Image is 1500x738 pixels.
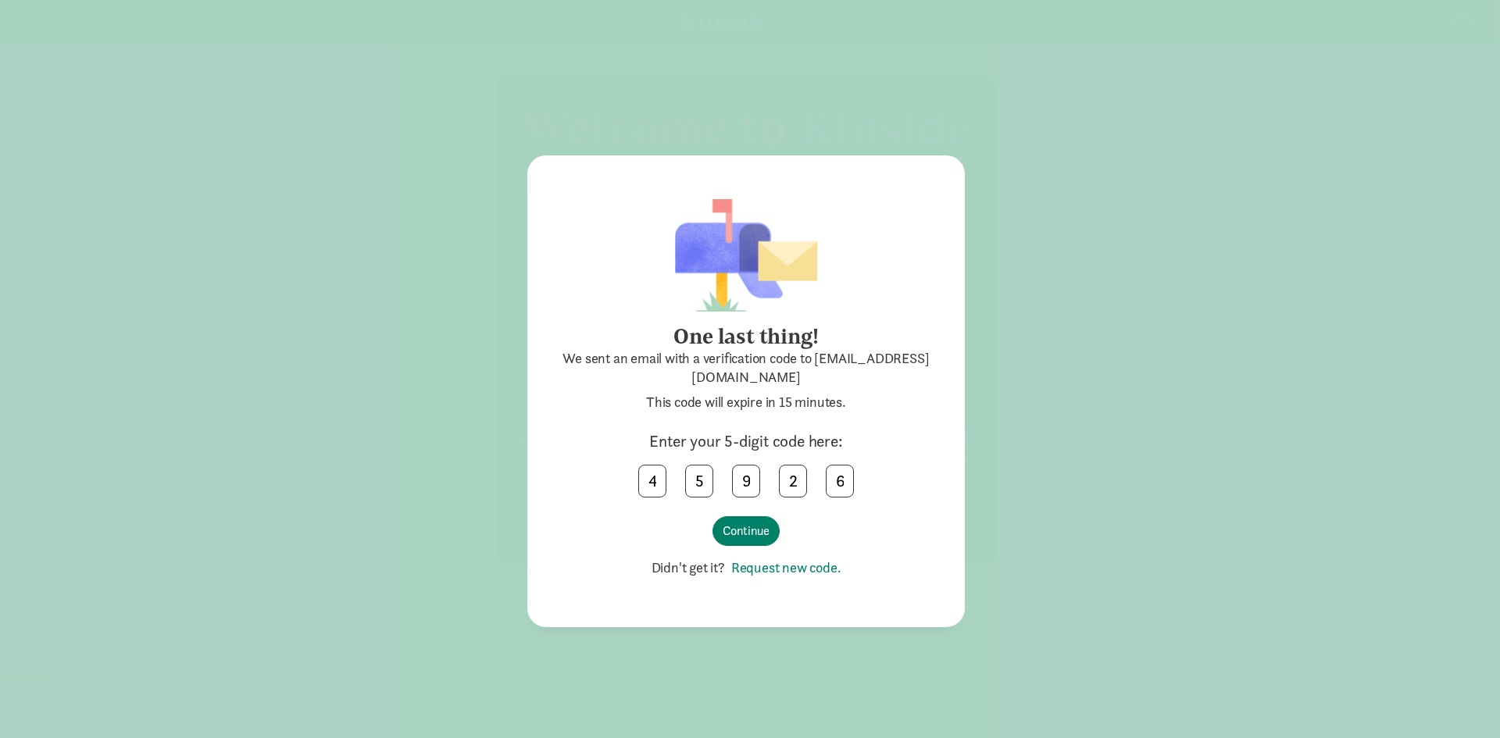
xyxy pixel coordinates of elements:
[559,558,934,577] p: Didn't get it?
[559,393,934,412] p: This code will expire in 15 minutes.
[725,558,841,576] a: Request new code.
[559,324,934,349] div: One last thing!
[712,516,780,546] button: Continue
[559,349,934,387] p: We sent an email with a verification code to [EMAIL_ADDRESS][DOMAIN_NAME]
[559,430,934,452] div: Enter your 5-digit code here:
